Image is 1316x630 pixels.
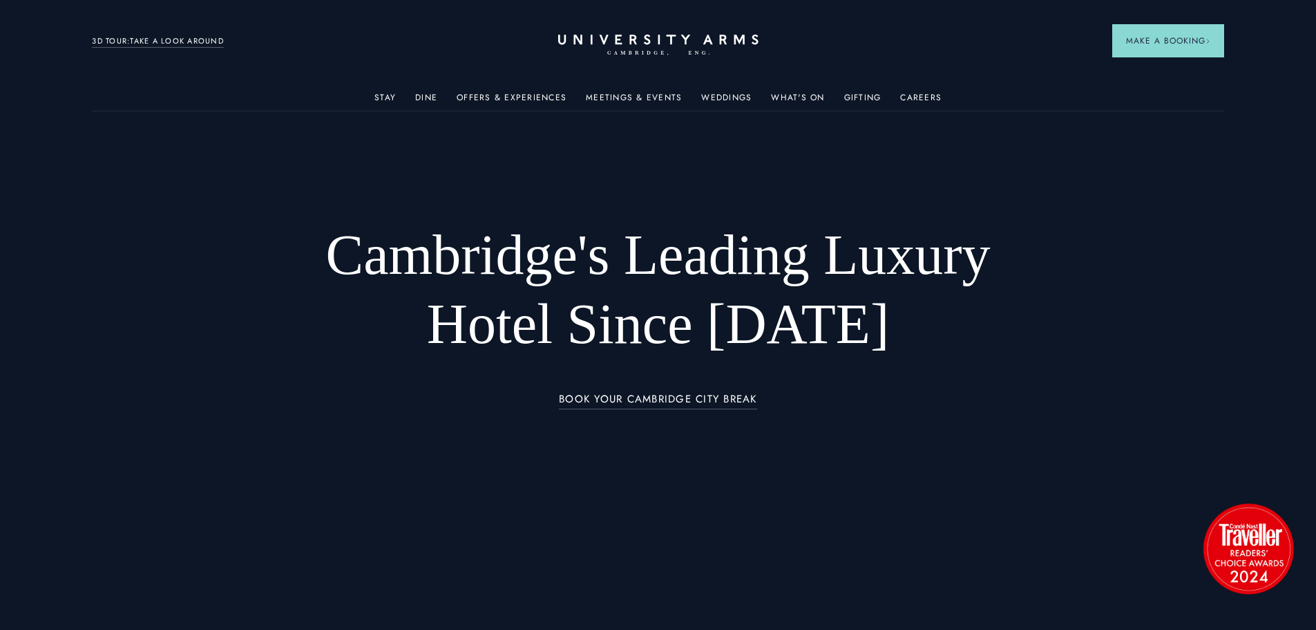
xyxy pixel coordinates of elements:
[900,93,942,111] a: Careers
[844,93,881,111] a: Gifting
[457,93,566,111] a: Offers & Experiences
[415,93,437,111] a: Dine
[558,35,759,56] a: Home
[1196,497,1300,600] img: image-2524eff8f0c5d55edbf694693304c4387916dea5-1501x1501-png
[1126,35,1210,47] span: Make a Booking
[374,93,396,111] a: Stay
[289,221,1027,359] h1: Cambridge's Leading Luxury Hotel Since [DATE]
[701,93,752,111] a: Weddings
[92,35,224,48] a: 3D TOUR:TAKE A LOOK AROUND
[559,393,757,409] a: BOOK YOUR CAMBRIDGE CITY BREAK
[1112,24,1224,57] button: Make a BookingArrow icon
[1205,39,1210,44] img: Arrow icon
[586,93,682,111] a: Meetings & Events
[771,93,824,111] a: What's On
